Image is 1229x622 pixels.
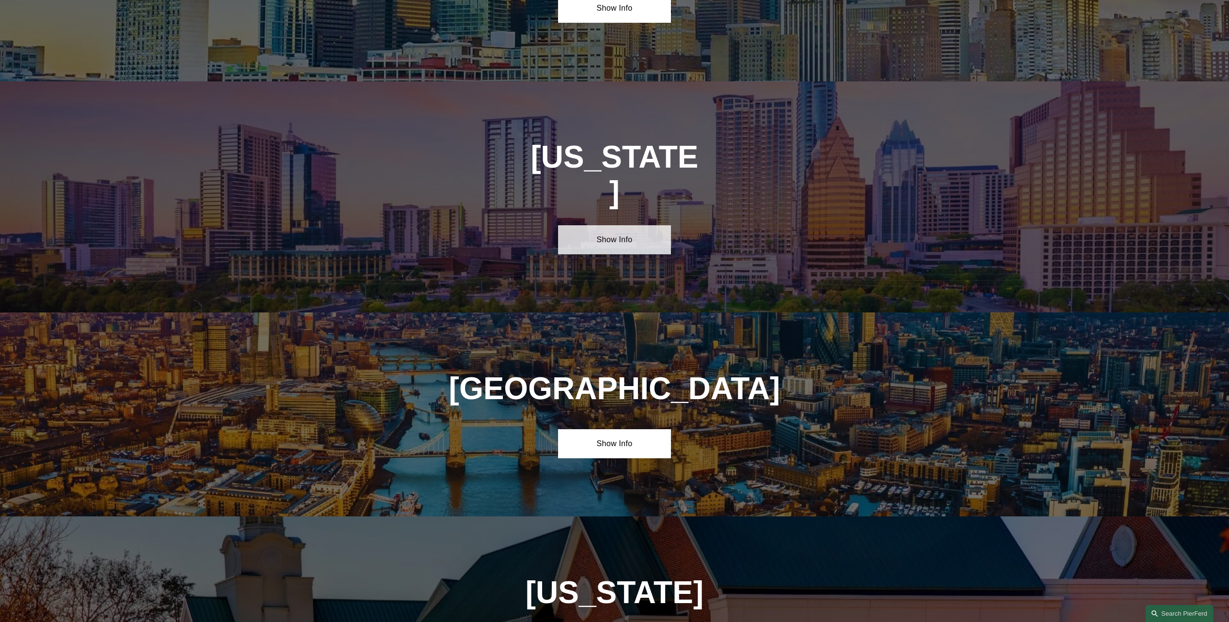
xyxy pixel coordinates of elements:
a: Show Info [558,429,671,458]
h1: [US_STATE] [445,575,784,610]
h1: [US_STATE] [530,140,700,210]
a: Search this site [1146,605,1213,622]
a: Show Info [558,225,671,254]
h1: [GEOGRAPHIC_DATA] [445,371,784,406]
